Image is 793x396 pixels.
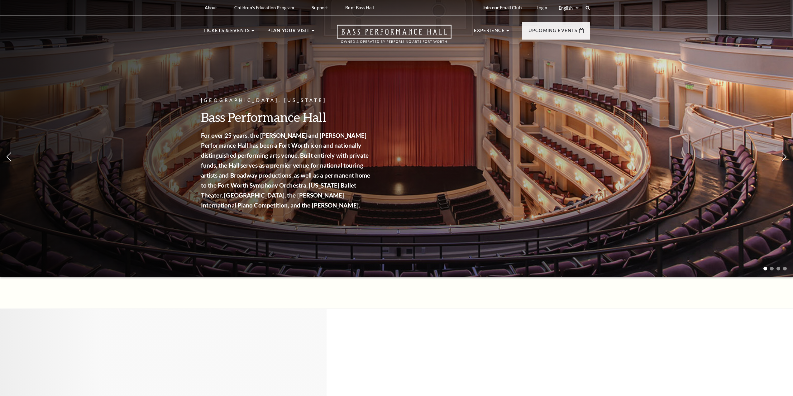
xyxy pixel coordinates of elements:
p: Upcoming Events [528,27,578,38]
p: Tickets & Events [203,27,250,38]
p: Rent Bass Hall [345,5,374,10]
p: Experience [474,27,505,38]
p: [GEOGRAPHIC_DATA], [US_STATE] [201,97,372,104]
p: Support [312,5,328,10]
p: About [205,5,217,10]
p: Plan Your Visit [267,27,310,38]
select: Select: [557,5,580,11]
strong: For over 25 years, the [PERSON_NAME] and [PERSON_NAME] Performance Hall has been a Fort Worth ico... [201,132,370,209]
h3: Bass Performance Hall [201,109,372,125]
p: Children's Education Program [234,5,294,10]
